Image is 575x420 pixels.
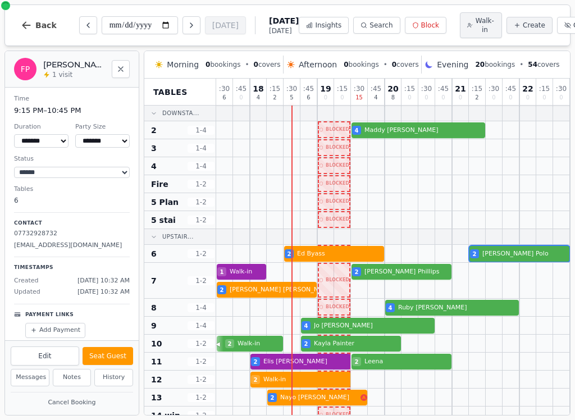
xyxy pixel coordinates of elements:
[392,60,419,69] span: covers
[153,86,188,98] span: Tables
[344,61,348,69] span: 0
[271,394,275,402] span: 2
[53,369,92,386] button: Notes
[307,95,310,101] span: 6
[228,340,232,348] span: 2
[14,276,39,286] span: Created
[355,95,363,101] span: 15
[188,411,215,420] span: 1 - 2
[188,339,215,348] span: 1 - 2
[492,95,495,101] span: 0
[254,376,258,384] span: 2
[52,70,72,79] span: 1 visit
[472,85,482,92] span: : 15
[188,303,215,312] span: 1 - 4
[290,95,293,101] span: 5
[14,287,40,297] span: Updated
[35,21,57,29] span: Back
[475,60,515,69] span: bookings
[188,321,215,330] span: 1 - 4
[14,185,130,194] dt: Tables
[354,85,364,92] span: : 30
[408,95,411,101] span: 0
[425,95,428,101] span: 0
[355,268,359,276] span: 2
[314,339,401,349] span: Kayla Painter
[151,275,157,286] span: 7
[254,61,258,69] span: 0
[188,216,215,225] span: 1 - 2
[556,85,567,92] span: : 30
[79,16,97,34] button: Previous day
[151,338,162,349] span: 10
[475,61,485,69] span: 20
[151,143,157,154] span: 3
[528,60,559,69] span: covers
[238,339,283,349] span: Walk-in
[437,59,468,70] span: Evening
[522,85,533,93] span: 22
[14,122,69,132] dt: Duration
[286,85,297,92] span: : 30
[11,369,49,386] button: Messages
[151,320,157,331] span: 9
[167,59,199,70] span: Morning
[230,267,266,277] span: Walk-in
[475,95,478,101] span: 2
[364,357,451,367] span: Leena
[14,154,130,164] dt: Status
[299,17,349,34] button: Insights
[270,85,280,92] span: : 15
[360,394,367,401] svg: Allergens: Gluten
[75,122,130,132] dt: Party Size
[303,85,314,92] span: : 45
[391,95,395,101] span: 8
[355,358,359,366] span: 2
[371,85,381,92] span: : 45
[459,95,462,101] span: 0
[269,15,299,26] span: [DATE]
[374,95,377,101] span: 4
[188,180,215,189] span: 1 - 2
[528,61,537,69] span: 54
[254,358,258,366] span: 2
[475,16,495,34] span: Walk-in
[404,85,415,92] span: : 15
[151,197,179,208] span: 5 Plan
[324,95,327,101] span: 0
[257,95,260,101] span: 4
[299,59,337,70] span: Afternoon
[460,12,502,38] button: Walk-in
[205,16,246,34] button: [DATE]
[151,356,162,367] span: 11
[151,392,162,403] span: 13
[236,85,247,92] span: : 45
[355,126,359,135] span: 4
[14,58,36,80] div: FP
[14,229,130,239] p: 07732928732
[304,322,308,330] span: 4
[392,61,396,69] span: 0
[315,21,341,30] span: Insights
[320,85,331,93] span: 19
[83,347,133,365] button: Seat Guest
[12,12,66,39] button: Back
[254,60,281,69] span: covers
[441,95,445,101] span: 0
[344,60,378,69] span: bookings
[25,323,85,338] button: Add Payment
[230,285,334,295] span: [PERSON_NAME] [PERSON_NAME]
[14,105,130,116] dd: 9:15 PM – 10:45 PM
[280,393,358,403] span: Nayo [PERSON_NAME]
[489,85,499,92] span: : 30
[188,375,215,384] span: 1 - 2
[188,162,215,171] span: 1 - 4
[206,60,240,69] span: bookings
[304,340,308,348] span: 2
[182,16,200,34] button: Next day
[353,17,400,34] button: Search
[387,85,398,93] span: 20
[14,264,130,272] p: Timestamps
[151,374,162,385] span: 12
[253,85,263,93] span: 18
